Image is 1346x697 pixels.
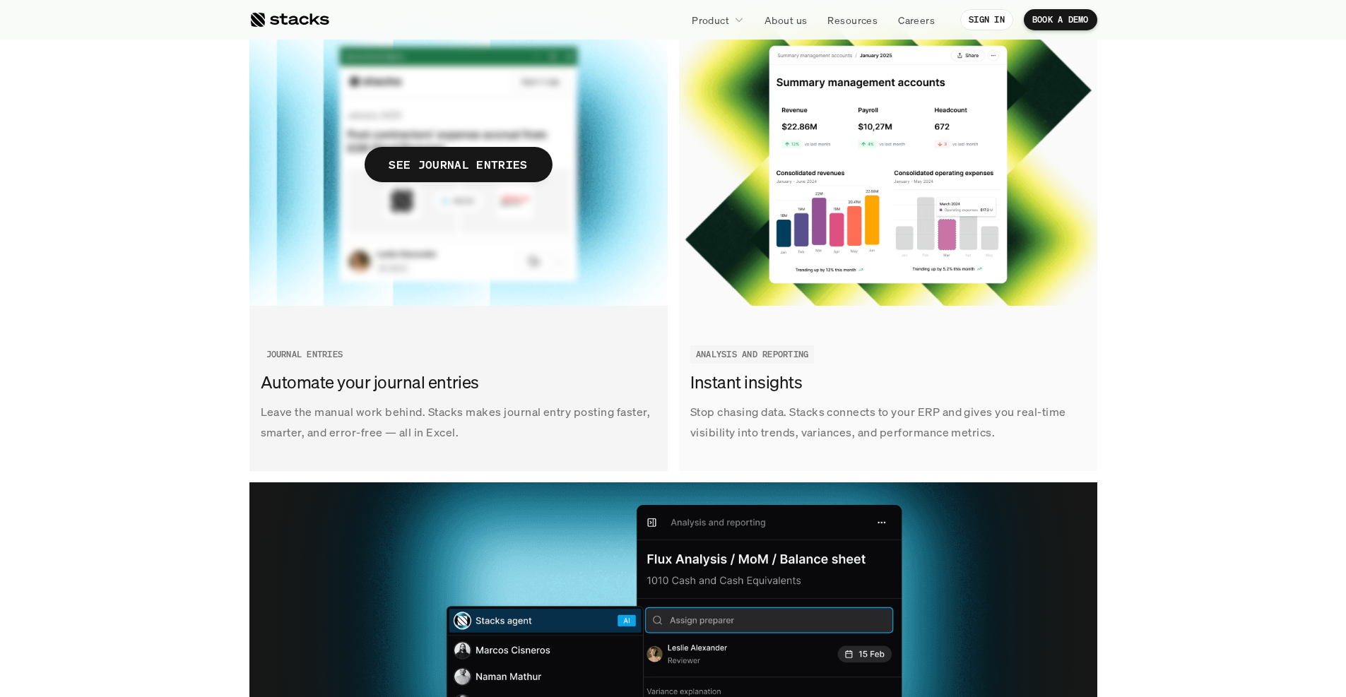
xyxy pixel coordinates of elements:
[389,155,527,175] p: SEE JOURNAL ENTRIES
[364,147,552,182] span: SEE JOURNAL ENTRIES
[1032,15,1089,25] p: BOOK A DEMO
[692,13,729,28] p: Product
[690,371,1079,395] h3: Instant insights
[261,371,649,395] h3: Automate your journal entries
[266,350,343,359] h2: JOURNAL ENTRIES
[261,402,656,443] p: Leave the manual work behind. Stacks makes journal entry posting faster, smarter, and error-free ...
[764,13,807,28] p: About us
[827,13,878,28] p: Resources
[756,7,815,32] a: About us
[696,350,808,359] h2: ANALYSIS AND REPORTING
[1024,9,1097,30] a: BOOK A DEMO
[679,23,1097,471] a: Stop chasing data. Stacks connects to your ERP and gives you real-time visibility into trends, va...
[960,9,1013,30] a: SIGN IN
[167,269,229,279] a: Privacy Policy
[898,13,935,28] p: Careers
[890,7,943,32] a: Careers
[690,402,1086,443] p: Stop chasing data. Stacks connects to your ERP and gives you real-time visibility into trends, va...
[969,15,1005,25] p: SIGN IN
[819,7,886,32] a: Resources
[249,23,668,471] a: SEE JOURNAL ENTRIESLeave the manual work behind. Stacks makes journal entry posting faster, smart...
